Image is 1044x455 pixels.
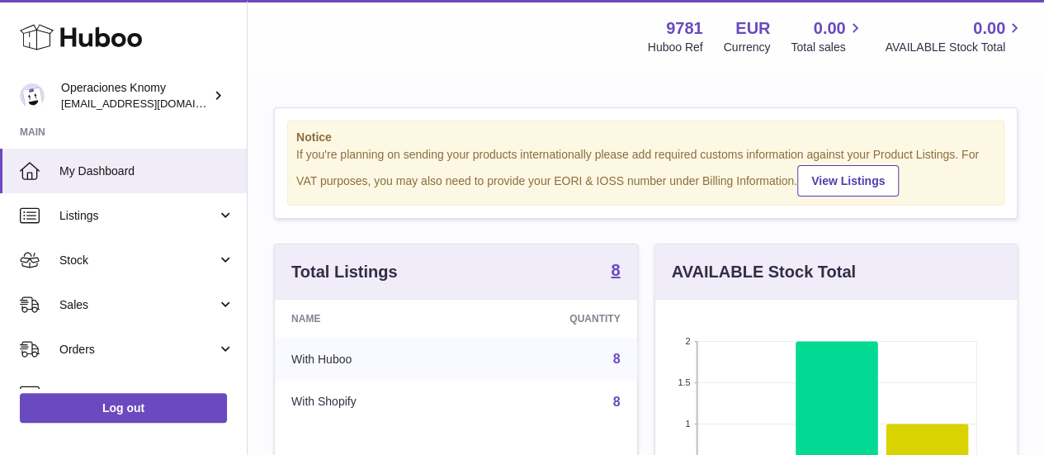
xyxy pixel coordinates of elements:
[275,338,470,381] td: With Huboo
[973,17,1005,40] span: 0.00
[611,262,620,282] a: 8
[61,80,210,111] div: Operaciones Knomy
[611,262,620,278] strong: 8
[59,342,217,358] span: Orders
[885,17,1024,55] a: 0.00 AVAILABLE Stock Total
[20,393,227,423] a: Log out
[59,208,217,224] span: Listings
[791,17,864,55] a: 0.00 Total sales
[59,164,234,179] span: My Dashboard
[797,165,899,197] a: View Listings
[791,40,864,55] span: Total sales
[61,97,243,110] span: [EMAIL_ADDRESS][DOMAIN_NAME]
[666,17,703,40] strong: 9781
[685,336,690,346] text: 2
[648,40,703,55] div: Huboo Ref
[20,83,45,108] img: internalAdmin-9781@internal.huboo.com
[685,419,690,429] text: 1
[613,352,621,366] a: 8
[296,130,995,145] strong: Notice
[672,261,856,283] h3: AVAILABLE Stock Total
[613,395,621,409] a: 8
[59,297,217,313] span: Sales
[735,17,770,40] strong: EUR
[470,300,636,338] th: Quantity
[275,300,470,338] th: Name
[678,377,690,387] text: 1.5
[275,381,470,424] td: With Shopify
[724,40,771,55] div: Currency
[291,261,398,283] h3: Total Listings
[296,147,995,197] div: If you're planning on sending your products internationally please add required customs informati...
[885,40,1024,55] span: AVAILABLE Stock Total
[814,17,846,40] span: 0.00
[59,386,234,402] span: Usage
[59,253,217,268] span: Stock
